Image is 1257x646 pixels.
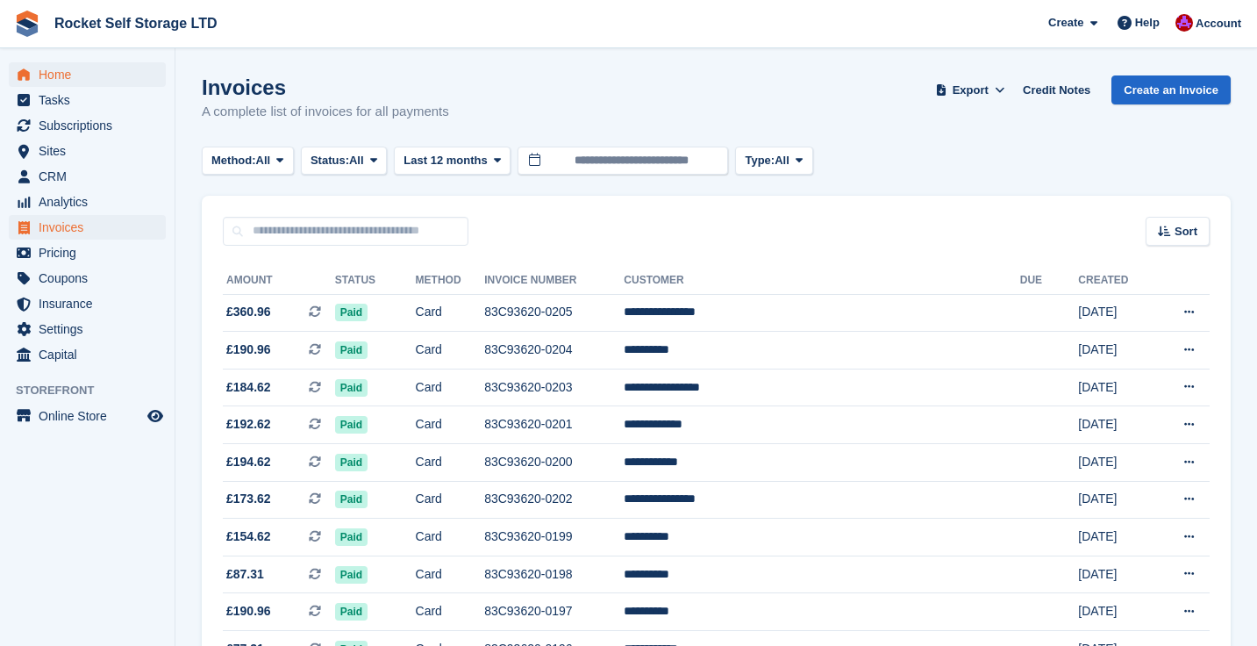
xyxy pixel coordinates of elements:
[1175,14,1193,32] img: Lee Tresadern
[1078,294,1153,332] td: [DATE]
[484,556,624,593] td: 83C93620-0198
[39,291,144,316] span: Insurance
[202,147,294,176] button: Method: All
[226,490,271,508] span: £173.62
[202,102,449,122] p: A complete list of invoices for all payments
[1020,267,1079,295] th: Due
[39,404,144,428] span: Online Store
[416,593,485,631] td: Card
[39,215,144,240] span: Invoices
[226,602,271,621] span: £190.96
[39,317,144,341] span: Settings
[484,294,624,332] td: 83C93620-0205
[47,9,225,38] a: Rocket Self Storage LTD
[1078,406,1153,444] td: [DATE]
[39,139,144,163] span: Sites
[335,416,368,434] span: Paid
[9,62,166,87] a: menu
[9,215,166,240] a: menu
[39,88,144,112] span: Tasks
[39,342,144,367] span: Capital
[1078,369,1153,406] td: [DATE]
[1175,223,1197,240] span: Sort
[9,291,166,316] a: menu
[932,75,1009,104] button: Export
[335,491,368,508] span: Paid
[9,139,166,163] a: menu
[1196,15,1241,32] span: Account
[1016,75,1097,104] a: Credit Notes
[9,113,166,138] a: menu
[484,332,624,370] td: 83C93620-0204
[1111,75,1231,104] a: Create an Invoice
[624,267,1019,295] th: Customer
[9,342,166,367] a: menu
[404,152,487,169] span: Last 12 months
[226,303,271,321] span: £360.96
[775,152,789,169] span: All
[39,240,144,265] span: Pricing
[16,382,175,399] span: Storefront
[9,266,166,291] a: menu
[226,565,264,584] span: £87.31
[14,11,40,37] img: stora-icon-8386f47178a22dfd0bd8f6a31ec36ba5ce8667c1dd55bd0f319d3a0aa187defe.svg
[335,454,368,471] span: Paid
[226,341,271,359] span: £190.96
[145,406,166,427] a: Preview store
[9,317,166,341] a: menu
[484,444,624,482] td: 83C93620-0200
[484,519,624,556] td: 83C93620-0199
[1078,267,1153,295] th: Created
[226,528,271,546] span: £154.62
[1078,519,1153,556] td: [DATE]
[1078,481,1153,519] td: [DATE]
[416,332,485,370] td: Card
[223,267,335,295] th: Amount
[484,481,624,519] td: 83C93620-0202
[226,378,271,397] span: £184.62
[416,294,485,332] td: Card
[9,240,166,265] a: menu
[1078,556,1153,593] td: [DATE]
[311,152,349,169] span: Status:
[416,556,485,593] td: Card
[202,75,449,99] h1: Invoices
[39,266,144,291] span: Coupons
[9,88,166,112] a: menu
[39,164,144,189] span: CRM
[484,593,624,631] td: 83C93620-0197
[416,369,485,406] td: Card
[335,267,416,295] th: Status
[301,147,387,176] button: Status: All
[416,406,485,444] td: Card
[226,415,271,434] span: £192.62
[953,82,989,99] span: Export
[1078,444,1153,482] td: [DATE]
[1078,593,1153,631] td: [DATE]
[9,164,166,189] a: menu
[416,444,485,482] td: Card
[211,152,256,169] span: Method:
[335,304,368,321] span: Paid
[39,190,144,214] span: Analytics
[335,528,368,546] span: Paid
[1078,332,1153,370] td: [DATE]
[9,404,166,428] a: menu
[745,152,775,169] span: Type:
[256,152,271,169] span: All
[335,379,368,397] span: Paid
[335,341,368,359] span: Paid
[484,369,624,406] td: 83C93620-0203
[335,603,368,621] span: Paid
[735,147,812,176] button: Type: All
[484,406,624,444] td: 83C93620-0201
[349,152,364,169] span: All
[1048,14,1083,32] span: Create
[39,62,144,87] span: Home
[484,267,624,295] th: Invoice Number
[416,519,485,556] td: Card
[335,566,368,584] span: Paid
[9,190,166,214] a: menu
[394,147,511,176] button: Last 12 months
[1135,14,1160,32] span: Help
